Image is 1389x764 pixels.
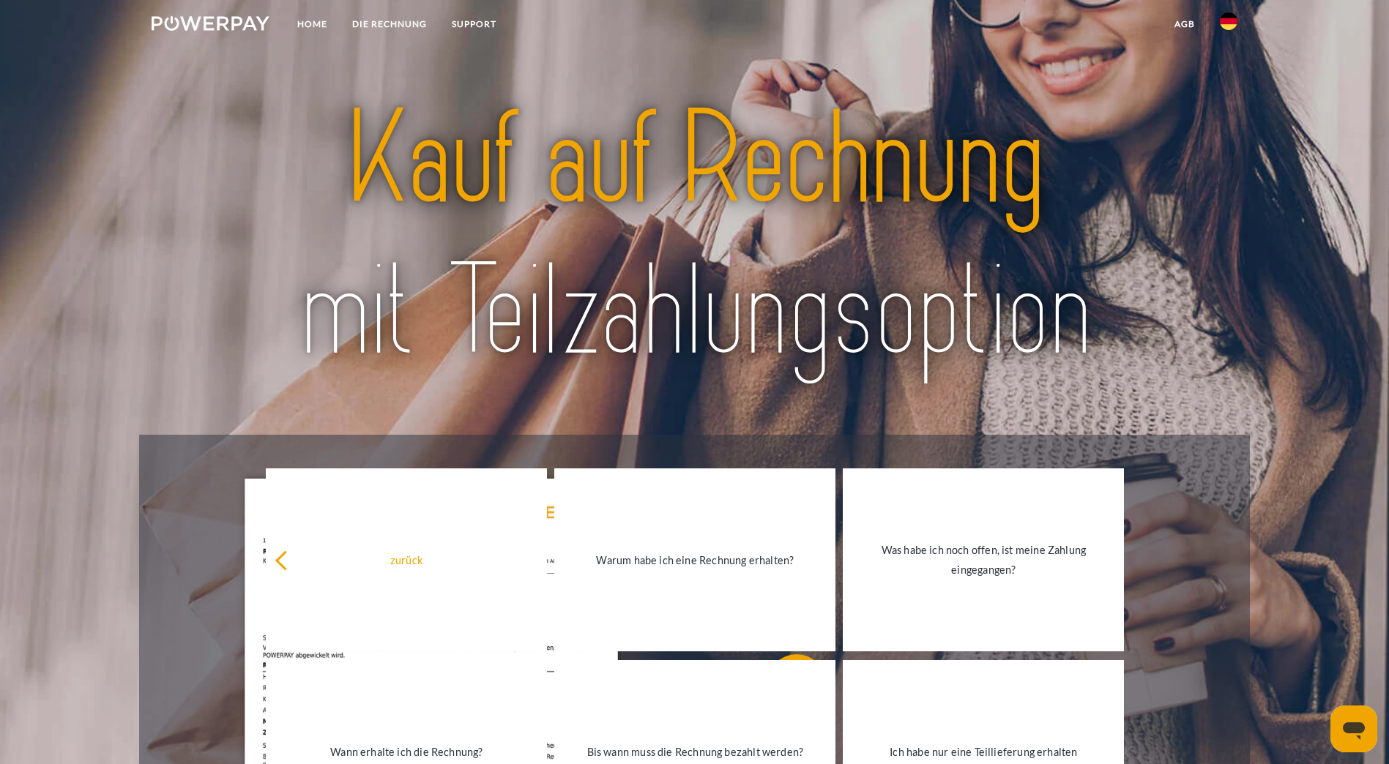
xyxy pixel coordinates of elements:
img: logo-powerpay-white.svg [152,16,269,31]
a: DIE RECHNUNG [340,11,439,37]
div: Was habe ich noch offen, ist meine Zahlung eingegangen? [852,540,1115,580]
img: de [1220,12,1237,30]
img: title-powerpay_de.svg [205,76,1184,395]
a: Home [285,11,340,37]
iframe: Schaltfläche zum Öffnen des Messaging-Fensters [1330,705,1377,752]
div: Ich habe nur eine Teillieferung erhalten [852,741,1115,761]
div: Bis wann muss die Rechnung bezahlt werden? [563,741,827,761]
div: Wann erhalte ich die Rechnung? [275,741,538,761]
a: agb [1162,11,1207,37]
div: Warum habe ich eine Rechnung erhalten? [563,550,827,570]
div: zurück [275,550,538,570]
a: SUPPORT [439,11,509,37]
a: Was habe ich noch offen, ist meine Zahlung eingegangen? [843,468,1124,651]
